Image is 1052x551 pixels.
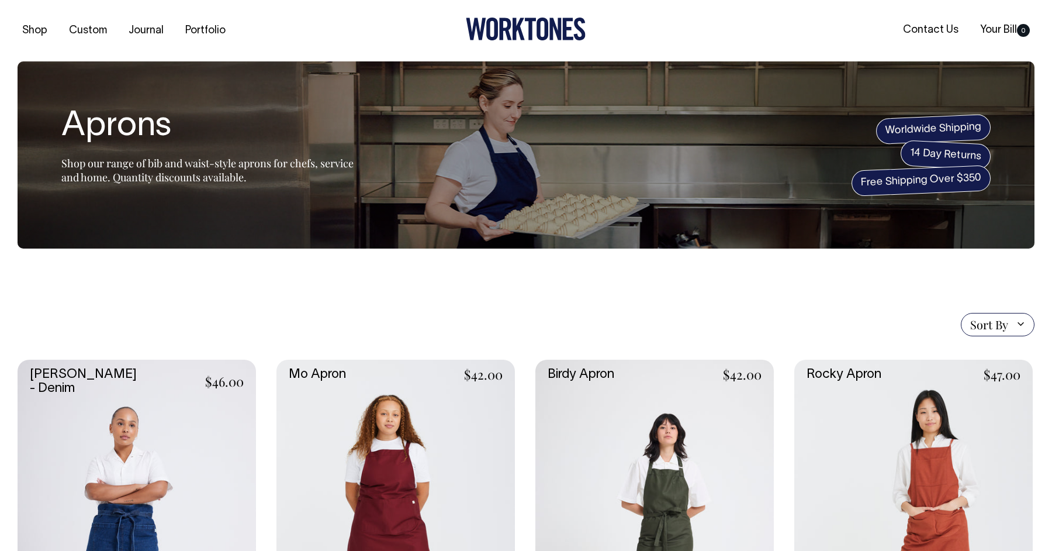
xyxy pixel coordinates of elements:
[851,165,991,197] span: Free Shipping Over $350
[18,21,52,40] a: Shop
[64,21,112,40] a: Custom
[970,318,1008,332] span: Sort By
[1017,24,1030,37] span: 0
[181,21,230,40] a: Portfolio
[61,108,354,146] h1: Aprons
[898,20,963,40] a: Contact Us
[124,21,168,40] a: Journal
[900,140,991,170] span: 14 Day Returns
[975,20,1034,40] a: Your Bill0
[875,114,991,144] span: Worldwide Shipping
[61,156,354,184] span: Shop our range of bib and waist-style aprons for chefs, service and home. Quantity discounts avai...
